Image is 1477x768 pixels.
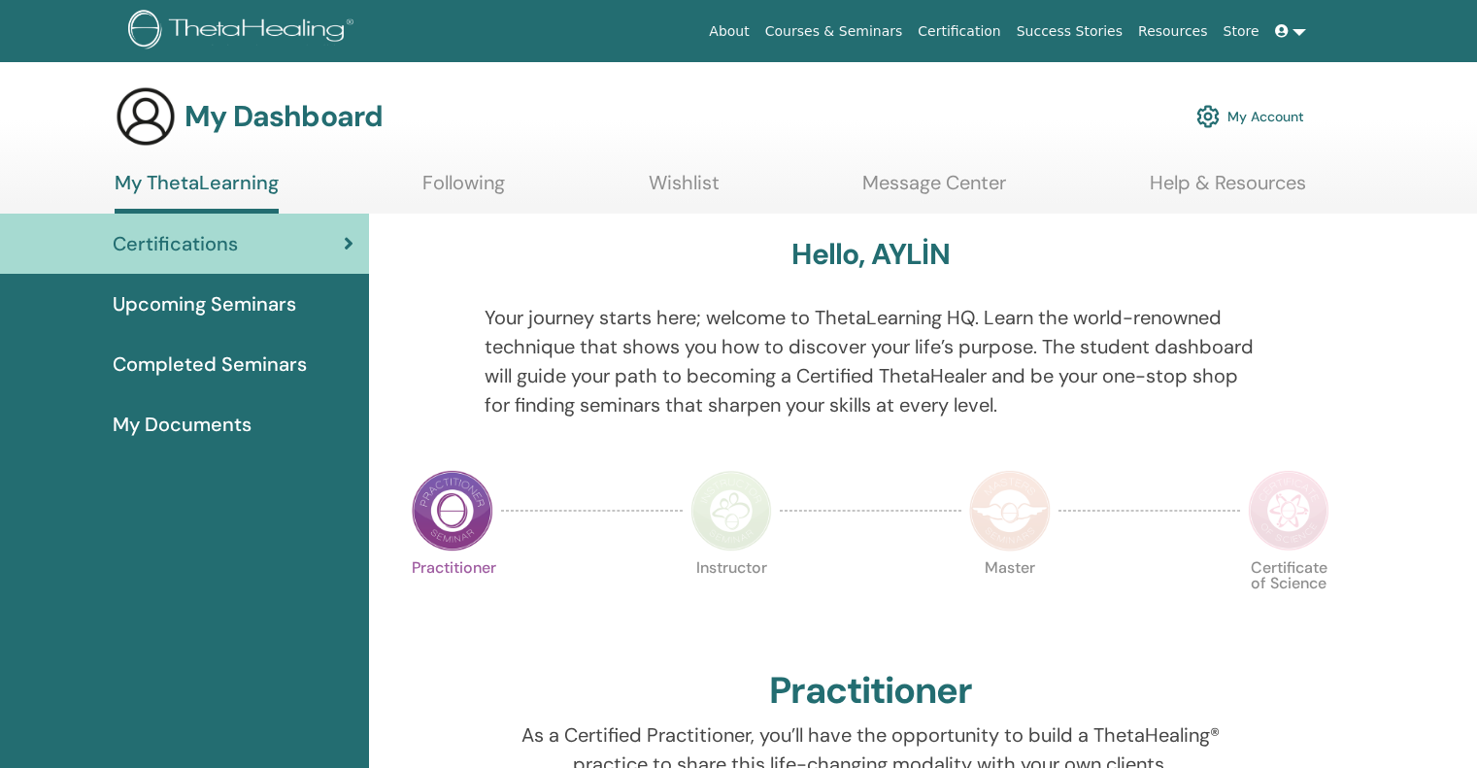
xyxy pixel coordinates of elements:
[185,99,383,134] h3: My Dashboard
[113,350,307,379] span: Completed Seminars
[422,171,505,209] a: Following
[649,171,720,209] a: Wishlist
[115,85,177,148] img: generic-user-icon.jpg
[969,560,1051,642] p: Master
[701,14,756,50] a: About
[969,470,1051,551] img: Master
[412,560,493,642] p: Practitioner
[769,669,972,714] h2: Practitioner
[862,171,1006,209] a: Message Center
[791,237,949,272] h3: Hello, AYLİN
[1216,14,1267,50] a: Store
[1248,560,1329,642] p: Certificate of Science
[115,171,279,214] a: My ThetaLearning
[1150,171,1306,209] a: Help & Resources
[1248,470,1329,551] img: Certificate of Science
[1130,14,1216,50] a: Resources
[485,303,1258,419] p: Your journey starts here; welcome to ThetaLearning HQ. Learn the world-renowned technique that sh...
[690,470,772,551] img: Instructor
[1196,95,1304,138] a: My Account
[690,560,772,642] p: Instructor
[113,229,238,258] span: Certifications
[412,470,493,551] img: Practitioner
[1009,14,1130,50] a: Success Stories
[1196,100,1220,133] img: cog.svg
[128,10,360,53] img: logo.png
[113,410,252,439] span: My Documents
[910,14,1008,50] a: Certification
[757,14,911,50] a: Courses & Seminars
[113,289,296,318] span: Upcoming Seminars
